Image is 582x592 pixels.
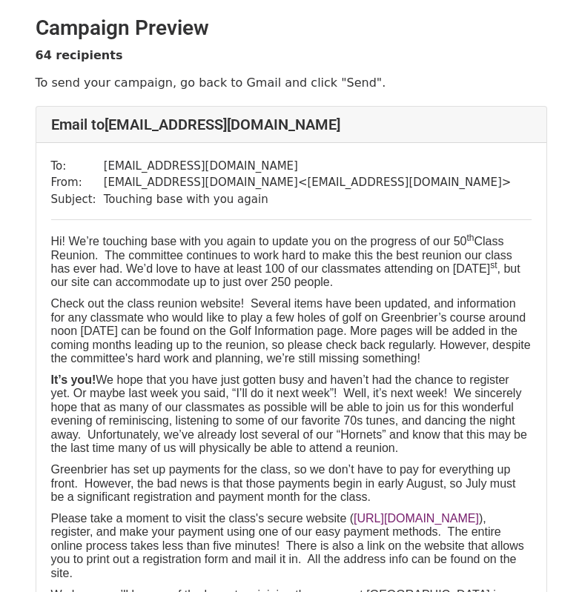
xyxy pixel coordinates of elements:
[51,235,532,290] p: Hi! We’re touching base with you again to update you on the progress of our 50 Class Reunion. The...
[51,297,532,365] p: Check out the class reunion website! Several items have been updated, and information for any cla...
[354,512,479,525] a: [URL][DOMAIN_NAME]
[104,174,512,191] td: [EMAIL_ADDRESS][DOMAIN_NAME] < [EMAIL_ADDRESS][DOMAIN_NAME] >
[51,116,532,133] h4: Email to [EMAIL_ADDRESS][DOMAIN_NAME]
[51,463,532,504] p: Greenbrier has set up payments for the class, so we don’t have to pay for everything up front. Ho...
[51,373,532,455] p: We hope that you have just gotten busy and haven’t had the chance to register yet. Or maybe last ...
[490,260,497,270] sup: st
[51,191,104,208] td: Subject:
[51,158,104,175] td: To:
[51,512,532,580] p: Please take a moment to visit the class's secure website ( ), register, and make your payment usi...
[36,75,547,90] p: To send your campaign, go back to Gmail and click "Send".
[36,16,547,41] h2: Campaign Preview
[466,233,474,243] sup: th
[104,191,512,208] td: Touching base with you again
[104,158,512,175] td: [EMAIL_ADDRESS][DOMAIN_NAME]
[51,373,96,386] b: It’s you!
[51,174,104,191] td: From:
[36,48,123,62] strong: 64 recipients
